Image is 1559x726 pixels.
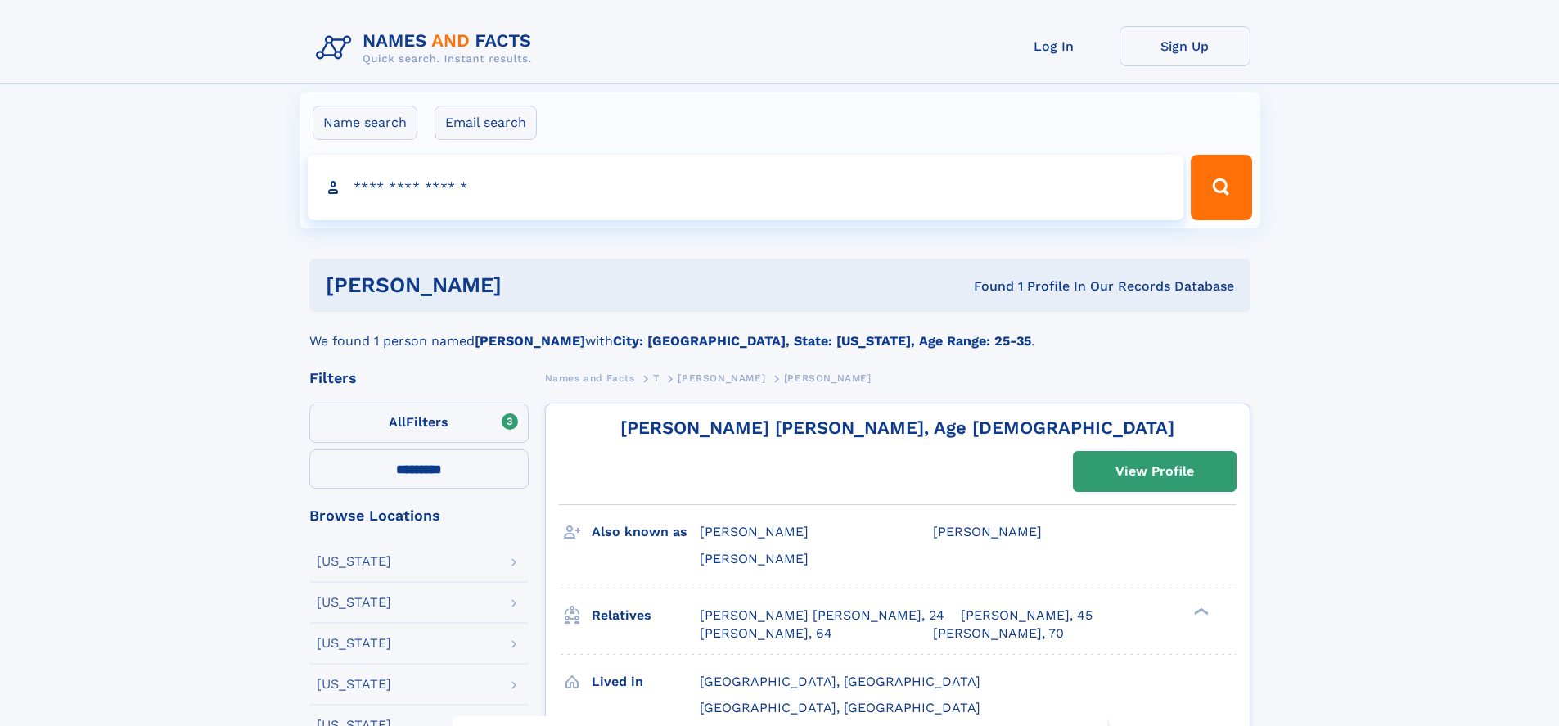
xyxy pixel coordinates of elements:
[700,674,980,689] span: [GEOGRAPHIC_DATA], [GEOGRAPHIC_DATA]
[592,602,700,629] h3: Relatives
[989,26,1120,66] a: Log In
[309,312,1250,351] div: We found 1 person named with .
[1190,606,1210,616] div: ❯
[475,333,585,349] b: [PERSON_NAME]
[309,508,529,523] div: Browse Locations
[309,404,529,443] label: Filters
[317,555,391,568] div: [US_STATE]
[700,700,980,715] span: [GEOGRAPHIC_DATA], [GEOGRAPHIC_DATA]
[313,106,417,140] label: Name search
[317,678,391,691] div: [US_STATE]
[389,414,406,430] span: All
[620,417,1174,438] a: [PERSON_NAME] [PERSON_NAME], Age [DEMOGRAPHIC_DATA]
[653,368,660,388] a: T
[592,668,700,696] h3: Lived in
[317,637,391,650] div: [US_STATE]
[308,155,1184,220] input: search input
[326,275,738,295] h1: [PERSON_NAME]
[317,596,391,609] div: [US_STATE]
[700,625,832,643] a: [PERSON_NAME], 64
[737,277,1234,295] div: Found 1 Profile In Our Records Database
[678,368,765,388] a: [PERSON_NAME]
[309,371,529,386] div: Filters
[545,368,635,388] a: Names and Facts
[1120,26,1250,66] a: Sign Up
[1074,452,1236,491] a: View Profile
[700,524,809,539] span: [PERSON_NAME]
[961,607,1093,625] a: [PERSON_NAME], 45
[700,551,809,566] span: [PERSON_NAME]
[592,518,700,546] h3: Also known as
[1191,155,1251,220] button: Search Button
[1115,453,1194,490] div: View Profile
[933,625,1064,643] a: [PERSON_NAME], 70
[435,106,537,140] label: Email search
[700,607,944,625] a: [PERSON_NAME] [PERSON_NAME], 24
[309,26,545,70] img: Logo Names and Facts
[653,372,660,384] span: T
[784,372,872,384] span: [PERSON_NAME]
[613,333,1031,349] b: City: [GEOGRAPHIC_DATA], State: [US_STATE], Age Range: 25-35
[933,524,1042,539] span: [PERSON_NAME]
[678,372,765,384] span: [PERSON_NAME]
